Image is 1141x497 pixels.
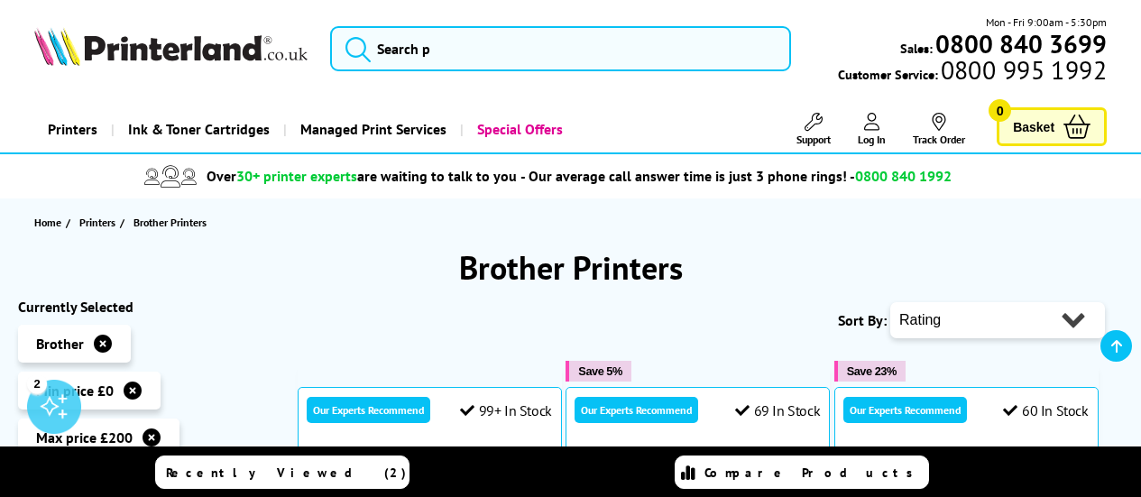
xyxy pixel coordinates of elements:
[935,27,1107,60] b: 0800 840 3699
[36,335,84,353] span: Brother
[675,456,929,489] a: Compare Products
[79,213,115,232] span: Printers
[34,27,308,69] a: Printerland Logo
[330,26,791,71] input: Search p
[858,113,886,146] a: Log In
[207,167,517,185] span: Over are waiting to talk to you
[838,311,887,329] span: Sort By:
[1013,115,1054,139] span: Basket
[843,397,967,423] div: Our Experts Recommend
[933,35,1107,52] a: 0800 840 3699
[34,27,308,66] img: Printerland Logo
[166,465,407,481] span: Recently Viewed (2)
[704,465,923,481] span: Compare Products
[566,361,630,382] button: Save 5%
[989,99,1011,122] span: 0
[128,106,270,152] span: Ink & Toner Cartridges
[520,167,952,185] span: - Our average call answer time is just 3 phone rings! -
[18,246,1123,289] h1: Brother Printers
[27,373,47,393] div: 2
[986,14,1107,31] span: Mon - Fri 9:00am - 5:30pm
[307,397,430,423] div: Our Experts Recommend
[283,106,460,152] a: Managed Print Services
[796,113,831,146] a: Support
[900,40,933,57] span: Sales:
[34,213,66,232] a: Home
[858,133,886,146] span: Log In
[847,364,897,378] span: Save 23%
[36,428,133,446] span: Max price £200
[834,361,906,382] button: Save 23%
[155,456,409,489] a: Recently Viewed (2)
[34,106,111,152] a: Printers
[913,113,965,146] a: Track Order
[938,61,1107,78] span: 0800 995 1992
[236,167,357,185] span: 30+ printer experts
[79,213,120,232] a: Printers
[855,167,952,185] span: 0800 840 1992
[460,401,552,419] div: 99+ In Stock
[796,133,831,146] span: Support
[111,106,283,152] a: Ink & Toner Cartridges
[1003,401,1088,419] div: 60 In Stock
[133,216,207,229] span: Brother Printers
[997,107,1107,146] a: Basket 0
[578,364,621,378] span: Save 5%
[735,401,820,419] div: 69 In Stock
[18,298,280,316] div: Currently Selected
[838,61,1107,83] span: Customer Service:
[575,397,698,423] div: Our Experts Recommend
[460,106,576,152] a: Special Offers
